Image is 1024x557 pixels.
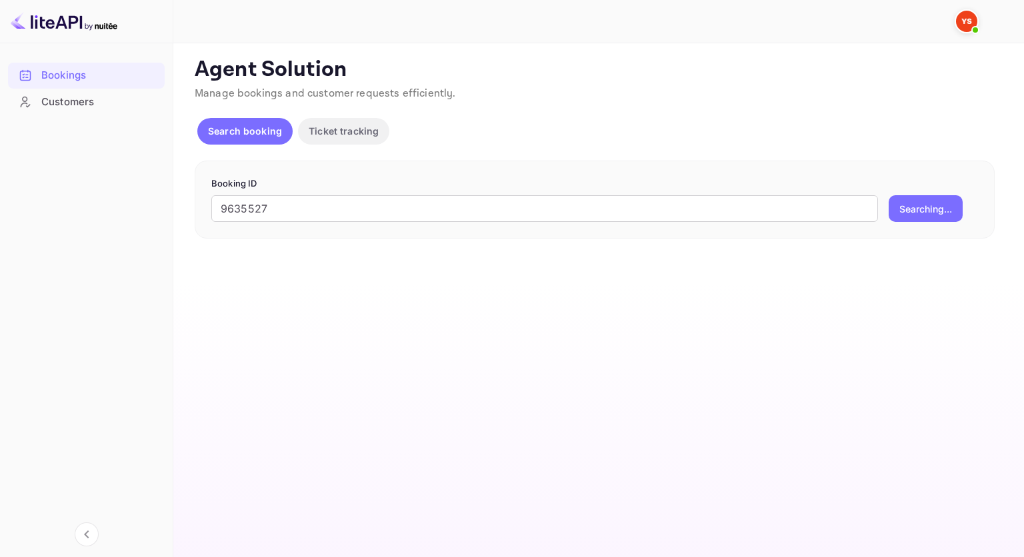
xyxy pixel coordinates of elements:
[208,124,282,138] p: Search booking
[195,87,456,101] span: Manage bookings and customer requests efficiently.
[75,522,99,546] button: Collapse navigation
[211,195,878,222] input: Enter Booking ID (e.g., 63782194)
[211,177,978,191] p: Booking ID
[195,57,1000,83] p: Agent Solution
[8,63,165,87] a: Bookings
[8,63,165,89] div: Bookings
[956,11,977,32] img: Yandex Support
[309,124,379,138] p: Ticket tracking
[41,68,158,83] div: Bookings
[889,195,963,222] button: Searching...
[8,89,165,114] a: Customers
[11,11,117,32] img: LiteAPI logo
[8,89,165,115] div: Customers
[41,95,158,110] div: Customers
